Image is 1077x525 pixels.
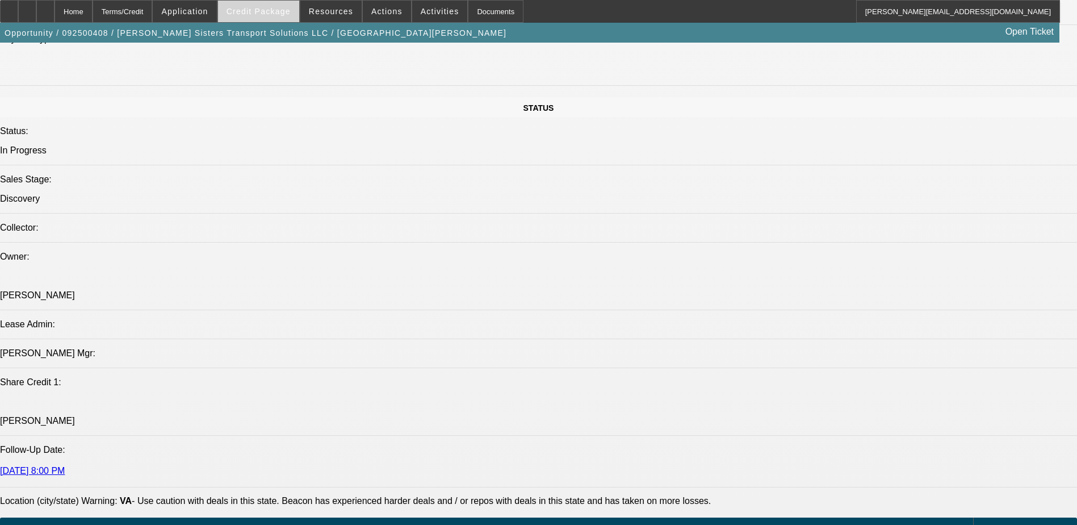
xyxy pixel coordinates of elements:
button: Activities [412,1,468,22]
b: VA [120,496,132,506]
button: Credit Package [218,1,299,22]
span: Actions [371,7,403,16]
button: Actions [363,1,411,22]
span: Resources [309,7,353,16]
span: Activities [421,7,459,16]
label: - Use caution with deals in this state. Beacon has experienced harder deals and / or repos with d... [120,496,711,506]
button: Application [153,1,216,22]
a: Open Ticket [1001,22,1058,41]
span: Opportunity / 092500408 / [PERSON_NAME] Sisters Transport Solutions LLC / [GEOGRAPHIC_DATA][PERSO... [5,28,506,37]
span: STATUS [523,103,554,113]
span: Credit Package [227,7,291,16]
button: Resources [300,1,362,22]
span: Application [161,7,208,16]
